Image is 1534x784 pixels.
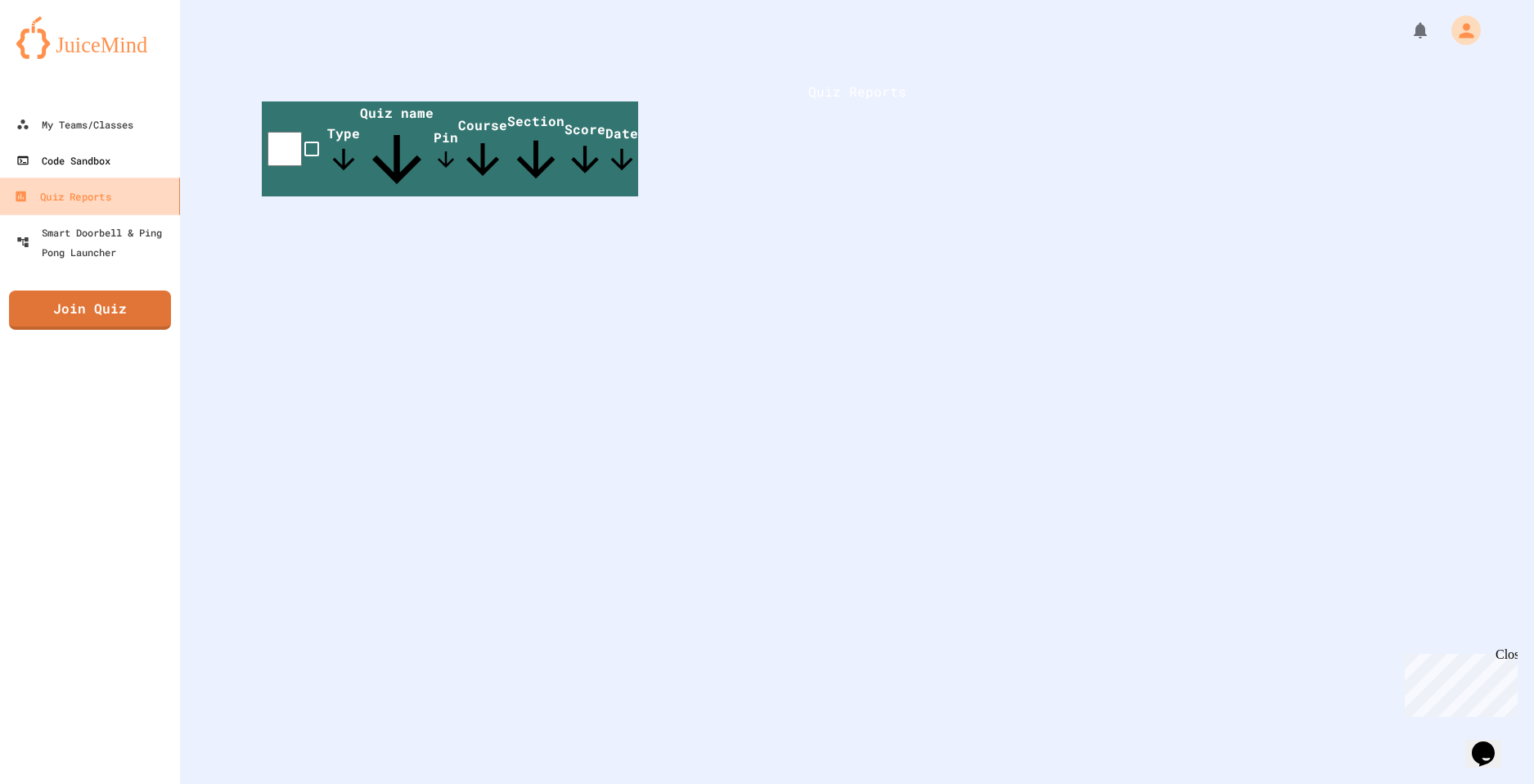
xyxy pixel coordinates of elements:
input: select all desserts [268,132,302,166]
span: Date [605,124,638,176]
span: Type [327,124,360,176]
span: Pin [434,128,458,172]
iframe: chat widget [1398,647,1518,717]
span: Quiz name [360,104,434,196]
span: Course [458,116,507,184]
div: Code Sandbox [16,151,110,170]
span: Score [565,120,605,180]
div: My Account [1434,11,1485,49]
span: Section [507,112,565,188]
a: Join Quiz [9,291,171,330]
div: Quiz Reports [14,187,110,207]
img: logo-orange.svg [16,16,164,59]
h1: Quiz Reports [262,82,1452,101]
div: Smart Doorbell & Ping Pong Launcher [16,223,173,262]
div: Chat with us now!Close [7,7,113,104]
div: My Teams/Classes [16,115,133,134]
iframe: chat widget [1465,719,1518,768]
